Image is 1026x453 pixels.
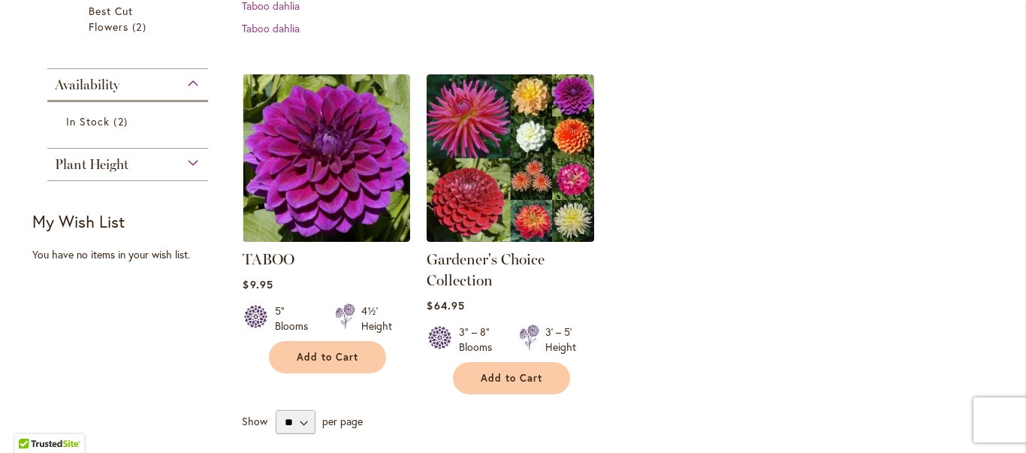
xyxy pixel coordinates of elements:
[275,304,317,334] div: 5" Blooms
[269,341,386,373] button: Add to Cart
[242,21,300,35] a: Taboo dahlia
[545,325,576,355] div: 3' – 5' Height
[113,113,131,129] span: 2
[243,74,410,242] img: TABOO
[427,74,594,242] img: Gardener's Choice Collection
[32,210,125,232] strong: My Wish List
[11,400,53,442] iframe: Launch Accessibility Center
[322,414,363,428] span: per page
[55,156,128,173] span: Plant Height
[55,77,119,93] span: Availability
[427,298,464,313] span: $64.95
[453,362,570,394] button: Add to Cart
[66,114,110,128] span: In Stock
[243,231,410,245] a: TABOO
[243,250,294,268] a: TABOO
[32,247,233,262] div: You have no items in your wish list.
[242,414,267,428] span: Show
[427,231,594,245] a: Gardener's Choice Collection
[132,19,149,35] span: 2
[89,4,133,34] span: Best Cut Flowers
[459,325,501,355] div: 3" – 8" Blooms
[243,277,273,291] span: $9.95
[89,3,170,35] a: Best Cut Flowers
[481,372,542,385] span: Add to Cart
[66,113,193,129] a: In Stock 2
[297,351,358,364] span: Add to Cart
[427,250,545,289] a: Gardener's Choice Collection
[361,304,392,334] div: 4½' Height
